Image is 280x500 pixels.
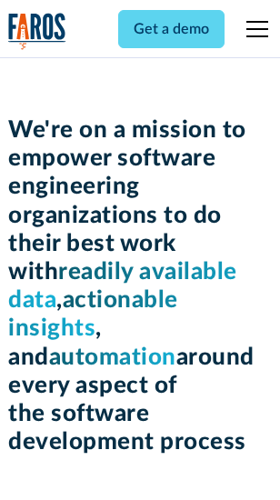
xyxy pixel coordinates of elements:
a: Get a demo [118,10,225,48]
span: actionable insights [8,288,178,340]
span: readily available data [8,260,237,312]
img: Logo of the analytics and reporting company Faros. [8,13,66,50]
a: home [8,13,66,50]
h1: We're on a mission to empower software engineering organizations to do their best work with , , a... [8,116,272,456]
div: menu [235,7,272,51]
span: automation [49,345,176,369]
